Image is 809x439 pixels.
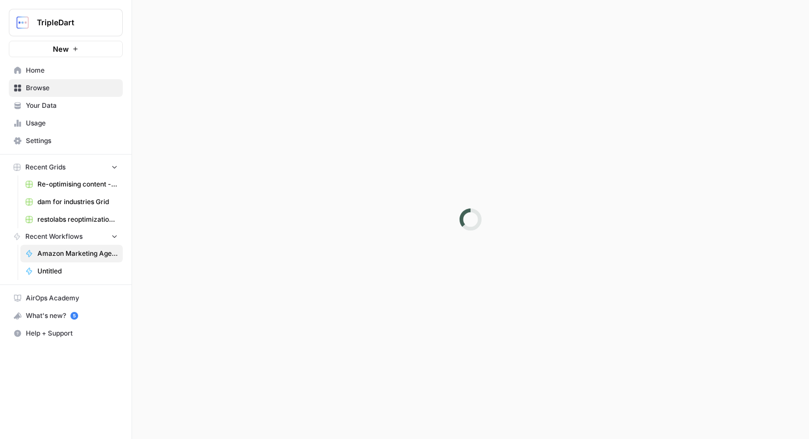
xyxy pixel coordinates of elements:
span: Recent Grids [25,162,65,172]
span: restolabs reoptimizations aug [37,215,118,224]
span: Re-optimising content - revenuegrid Grid [37,179,118,189]
span: New [53,43,69,54]
button: Help + Support [9,325,123,342]
span: Usage [26,118,118,128]
span: Browse [26,83,118,93]
button: Recent Workflows [9,228,123,245]
a: 5 [70,312,78,320]
a: Your Data [9,97,123,114]
a: Home [9,62,123,79]
div: What's new? [9,308,122,324]
a: restolabs reoptimizations aug [20,211,123,228]
button: What's new? 5 [9,307,123,325]
button: Recent Grids [9,159,123,175]
span: Help + Support [26,328,118,338]
a: Usage [9,114,123,132]
a: Amazon Marketing Agencies Listicle | SalesDuo [20,245,123,262]
span: Your Data [26,101,118,111]
button: New [9,41,123,57]
button: Workspace: TripleDart [9,9,123,36]
a: Re-optimising content - revenuegrid Grid [20,175,123,193]
span: Settings [26,136,118,146]
span: dam for industries Grid [37,197,118,207]
span: Untitled [37,266,118,276]
img: TripleDart Logo [13,13,32,32]
a: Browse [9,79,123,97]
span: AirOps Academy [26,293,118,303]
span: TripleDart [37,17,103,28]
text: 5 [73,313,75,319]
a: Settings [9,132,123,150]
span: Recent Workflows [25,232,83,242]
a: AirOps Academy [9,289,123,307]
a: dam for industries Grid [20,193,123,211]
a: Untitled [20,262,123,280]
span: Amazon Marketing Agencies Listicle | SalesDuo [37,249,118,259]
span: Home [26,65,118,75]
